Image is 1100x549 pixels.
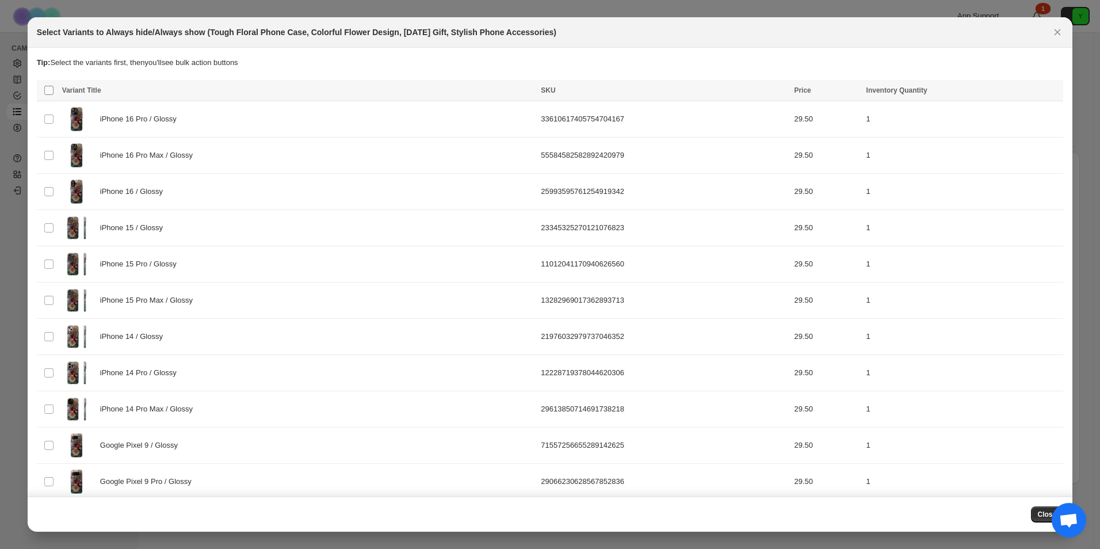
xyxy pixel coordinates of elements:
[100,295,199,306] span: iPhone 15 Pro Max / Glossy
[1031,506,1064,523] button: Close
[863,138,1064,174] td: 1
[863,391,1064,428] td: 1
[863,464,1064,500] td: 1
[62,105,91,134] img: 9935892163135325327_2048.jpg
[100,222,169,234] span: iPhone 15 / Glossy
[537,355,790,391] td: 12228719378044620306
[100,331,169,342] span: iPhone 14 / Glossy
[100,113,183,125] span: iPhone 16 Pro / Glossy
[62,286,91,315] img: 11920870147237898700_2048.jpg
[100,403,199,415] span: iPhone 14 Pro Max / Glossy
[537,174,790,210] td: 25993595761254919342
[537,283,790,319] td: 13282969017362893713
[537,319,790,355] td: 21976032979737046352
[1052,503,1086,537] a: Open chat
[62,177,91,206] img: 17889613124958468440_2048.jpg
[863,355,1064,391] td: 1
[790,464,862,500] td: 29.50
[863,210,1064,246] td: 1
[790,319,862,355] td: 29.50
[100,150,199,161] span: iPhone 16 Pro Max / Glossy
[863,246,1064,283] td: 1
[790,101,862,138] td: 29.50
[863,101,1064,138] td: 1
[100,258,183,270] span: iPhone 15 Pro / Glossy
[37,26,556,38] h2: Select Variants to Always hide/Always show (Tough Floral Phone Case, Colorful Flower Design, [DAT...
[790,283,862,319] td: 29.50
[100,476,198,487] span: Google Pixel 9 Pro / Glossy
[537,428,790,464] td: 71557256655289142625
[794,86,811,94] span: Price
[1049,24,1065,40] button: Close
[62,141,91,170] img: 542939584914565133_2048.jpg
[863,174,1064,210] td: 1
[62,250,91,279] img: 10815599992313396416_2048.jpg
[790,428,862,464] td: 29.50
[537,138,790,174] td: 55584582582892420979
[37,57,1063,68] p: Select the variants first, then you'll see bulk action buttons
[790,246,862,283] td: 29.50
[100,367,183,379] span: iPhone 14 Pro / Glossy
[1038,510,1057,519] span: Close
[62,467,91,496] img: 14483763728699925355_2048.jpg
[62,359,91,387] img: 16874227419959965353_2048.jpg
[537,391,790,428] td: 29613850714691738218
[62,395,91,424] img: 9011670981446111763_2048.jpg
[863,428,1064,464] td: 1
[537,246,790,283] td: 11012041170940626560
[790,391,862,428] td: 29.50
[790,210,862,246] td: 29.50
[537,101,790,138] td: 33610617405754704167
[537,464,790,500] td: 29066230628567852836
[37,58,51,67] strong: Tip:
[863,283,1064,319] td: 1
[863,319,1064,355] td: 1
[62,86,101,94] span: Variant Title
[62,213,91,242] img: 17202554338196108413_2048.jpg
[537,210,790,246] td: 23345325270121076823
[100,440,184,451] span: Google Pixel 9 / Glossy
[100,186,169,197] span: iPhone 16 / Glossy
[541,86,555,94] span: SKU
[62,431,91,460] img: 14451233887194093149_2048.jpg
[790,138,862,174] td: 29.50
[62,322,91,351] img: 8152128961597348654_2048.jpg
[866,86,927,94] span: Inventory Quantity
[790,355,862,391] td: 29.50
[790,174,862,210] td: 29.50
